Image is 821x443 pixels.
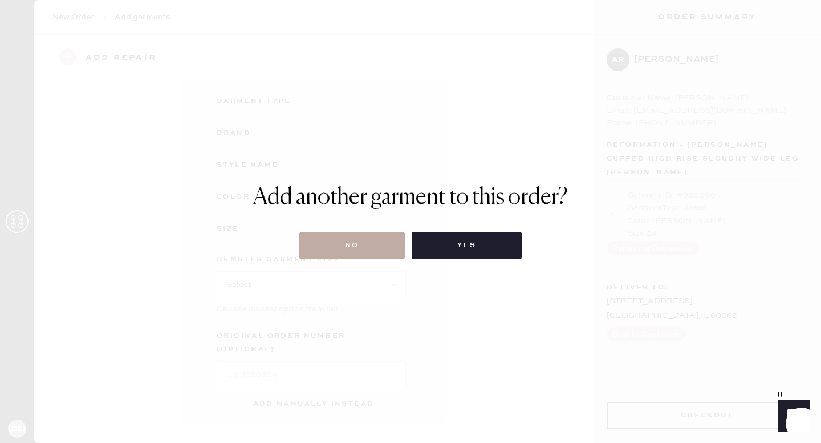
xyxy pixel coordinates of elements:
h1: Add another garment to this order? [253,184,568,211]
iframe: Front Chat [767,392,816,441]
button: Yes [412,232,522,259]
button: No [299,232,405,259]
